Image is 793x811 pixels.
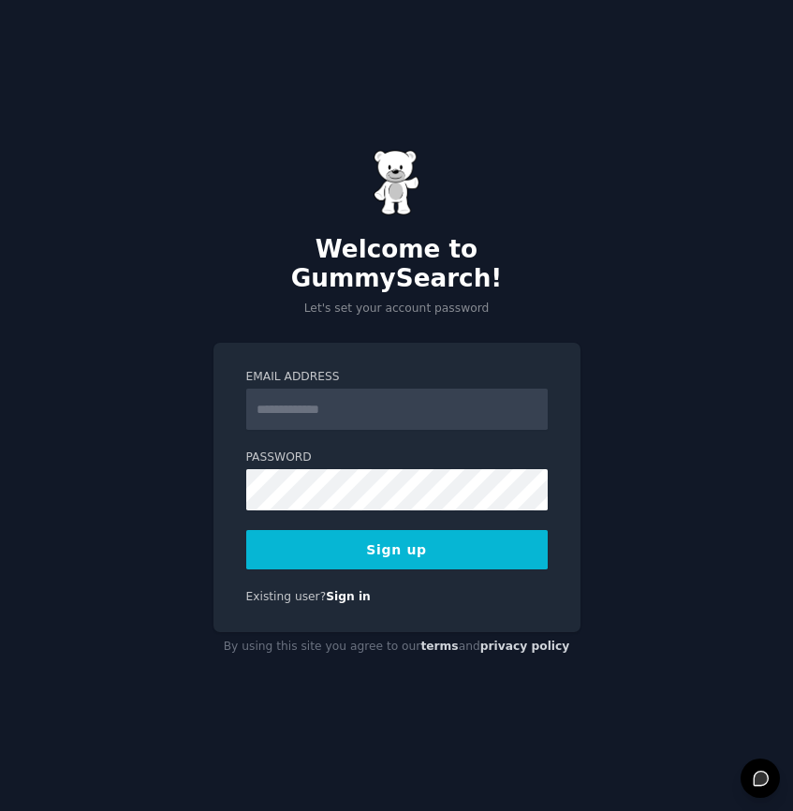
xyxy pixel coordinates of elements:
[480,640,570,653] a: privacy policy
[246,450,548,466] label: Password
[213,235,580,294] h2: Welcome to GummySearch!
[246,369,548,386] label: Email Address
[246,530,548,569] button: Sign up
[213,301,580,317] p: Let's set your account password
[326,590,371,603] a: Sign in
[213,632,580,662] div: By using this site you agree to our and
[246,590,327,603] span: Existing user?
[374,150,420,215] img: Gummy Bear
[420,640,458,653] a: terms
